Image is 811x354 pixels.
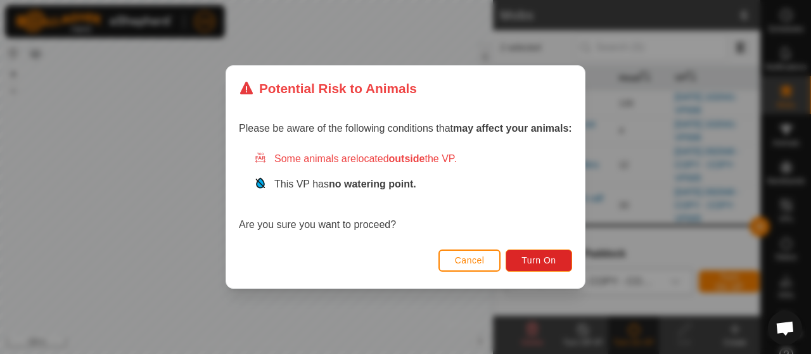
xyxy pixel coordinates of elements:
button: Cancel [438,250,501,272]
span: located the VP. [356,153,457,164]
button: Turn On [506,250,572,272]
span: Please be aware of the following conditions that [239,123,572,134]
a: Open chat [768,311,802,345]
strong: no watering point. [329,179,416,189]
strong: outside [389,153,425,164]
div: Potential Risk to Animals [239,79,417,98]
span: Turn On [522,255,556,265]
div: Some animals are [254,151,572,167]
span: This VP has [274,179,416,189]
strong: may affect your animals: [453,123,572,134]
div: Are you sure you want to proceed? [239,151,572,232]
span: Cancel [455,255,485,265]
